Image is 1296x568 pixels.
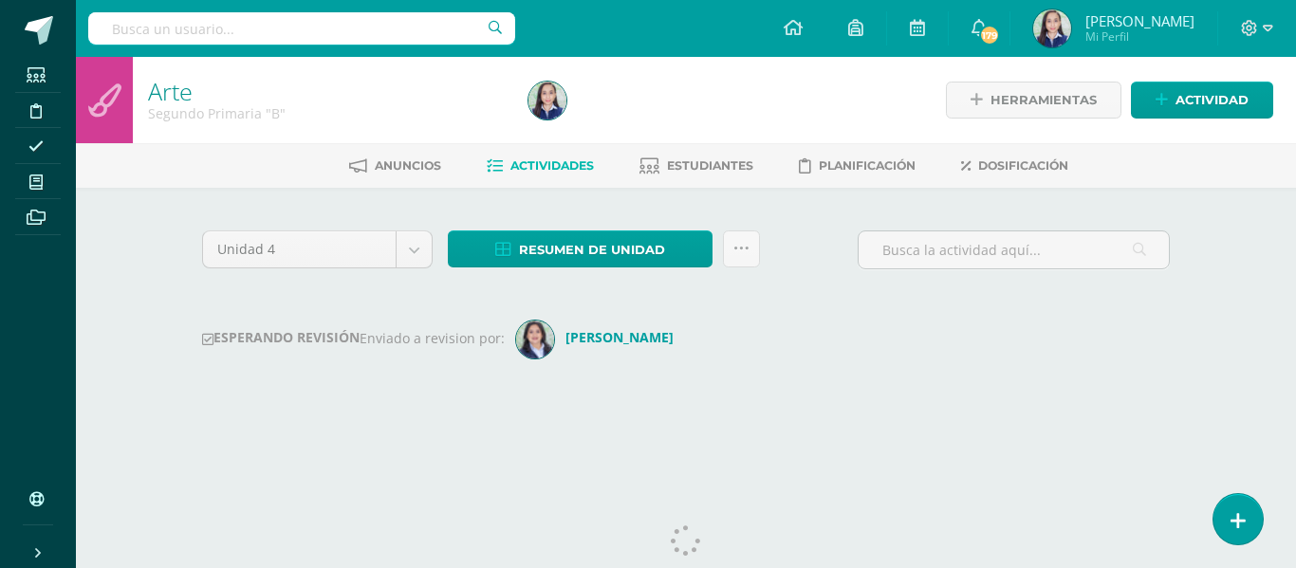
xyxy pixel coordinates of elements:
a: Planificación [799,151,916,181]
span: Enviado a revision por: [360,328,505,346]
a: Arte [148,75,193,107]
a: [PERSON_NAME] [516,328,681,346]
span: Anuncios [375,158,441,173]
div: Segundo Primaria 'B' [148,104,506,122]
a: Actividades [487,151,594,181]
h1: Arte [148,78,506,104]
span: Actividades [510,158,594,173]
span: Planificación [819,158,916,173]
span: Estudiantes [667,158,753,173]
a: Estudiantes [639,151,753,181]
span: Resumen de unidad [519,232,665,267]
img: ca5a4eaf8577ec6eca99aea707ba97a8.png [528,82,566,119]
a: Anuncios [349,151,441,181]
span: Actividad [1176,82,1249,118]
img: 7aed93ce0679c6a5da9529b5123ad0be.png [516,321,554,358]
span: 179 [979,25,1000,46]
a: Herramientas [946,82,1121,119]
img: ca5a4eaf8577ec6eca99aea707ba97a8.png [1033,9,1071,47]
a: Resumen de unidad [448,230,713,267]
span: [PERSON_NAME] [1085,11,1194,30]
a: Actividad [1131,82,1273,119]
strong: [PERSON_NAME] [565,328,674,346]
a: Unidad 4 [203,231,432,267]
span: Mi Perfil [1085,28,1194,45]
span: Unidad 4 [217,231,381,267]
span: Herramientas [991,82,1097,118]
input: Busca la actividad aquí... [859,231,1169,268]
input: Busca un usuario... [88,12,515,45]
a: Dosificación [961,151,1068,181]
strong: ESPERANDO REVISIÓN [202,328,360,346]
span: Dosificación [978,158,1068,173]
